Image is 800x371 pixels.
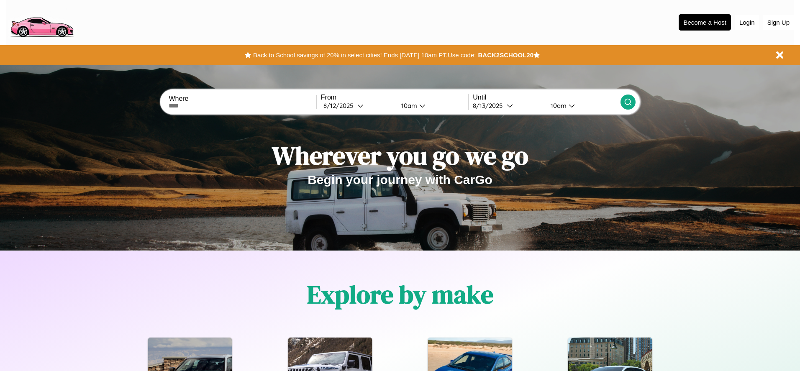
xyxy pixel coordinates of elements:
label: From [321,94,468,101]
img: logo [6,4,77,39]
b: BACK2SCHOOL20 [478,51,533,59]
button: Sign Up [763,15,794,30]
div: 8 / 12 / 2025 [323,102,357,110]
h1: Explore by make [307,277,493,312]
div: 10am [546,102,569,110]
label: Until [473,94,620,101]
button: Back to School savings of 20% in select cities! Ends [DATE] 10am PT.Use code: [251,49,478,61]
button: 8/12/2025 [321,101,395,110]
button: 10am [395,101,468,110]
label: Where [169,95,316,102]
div: 10am [397,102,419,110]
button: Login [735,15,759,30]
button: 10am [544,101,620,110]
div: 8 / 13 / 2025 [473,102,507,110]
button: Become a Host [679,14,731,31]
